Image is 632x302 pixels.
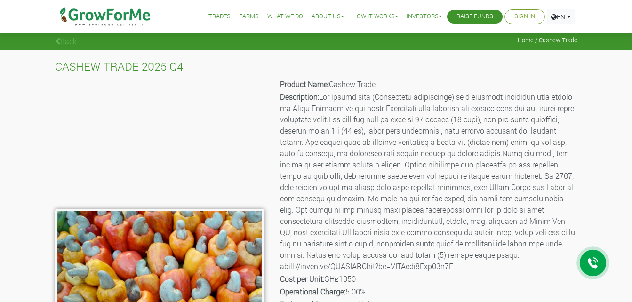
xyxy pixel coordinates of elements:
p: GHȼ1050 [280,273,576,285]
b: Description: [280,92,319,102]
b: Cost per Unit: [280,274,324,284]
a: What We Do [267,12,303,22]
p: 5.00% [280,286,576,297]
a: Raise Funds [456,12,493,22]
h4: CASHEW TRADE 2025 Q4 [55,60,577,73]
a: Sign In [514,12,535,22]
a: About Us [312,12,344,22]
b: Product Name: [280,79,329,89]
a: EN [547,9,575,24]
span: Home / Cashew Trade [518,37,577,44]
a: Trades [208,12,231,22]
a: Investors [407,12,442,22]
p: Lor ipsumd sita (Consectetu adipiscinge) se d eiusmodt incididun utla etdolo ma Aliqu Enimadm ve ... [280,91,576,272]
a: Back [55,36,77,46]
b: Operational Charge: [280,286,345,296]
a: Farms [239,12,259,22]
p: Cashew Trade [280,79,576,90]
a: How it Works [352,12,398,22]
